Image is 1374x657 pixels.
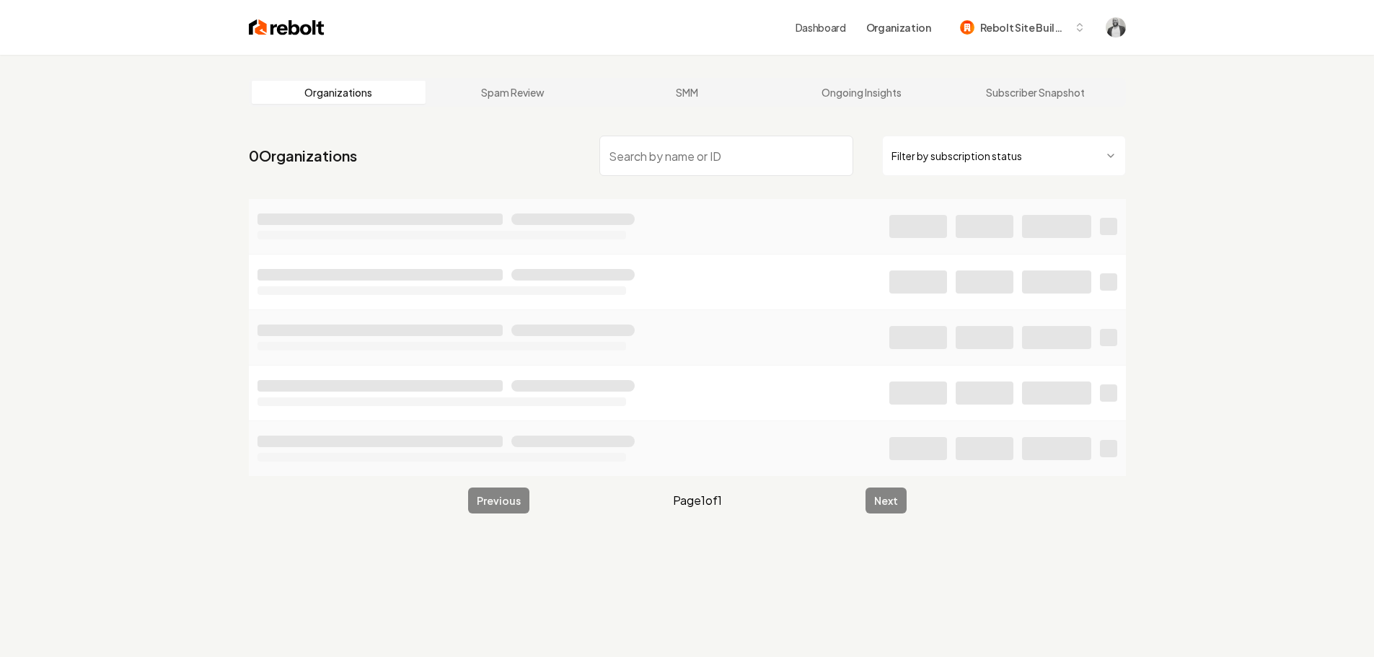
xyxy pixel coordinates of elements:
a: Dashboard [796,20,846,35]
button: Organization [858,14,940,40]
a: Ongoing Insights [774,81,948,104]
span: Page 1 of 1 [673,492,722,509]
a: Subscriber Snapshot [948,81,1123,104]
img: Rebolt Site Builder [960,20,974,35]
span: Rebolt Site Builder [980,20,1068,35]
img: Denis Mendoza [1106,17,1126,38]
input: Search by name or ID [599,136,853,176]
a: SMM [600,81,775,104]
img: Rebolt Logo [249,17,325,38]
button: Open user button [1106,17,1126,38]
a: 0Organizations [249,146,357,166]
a: Spam Review [426,81,600,104]
a: Organizations [252,81,426,104]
